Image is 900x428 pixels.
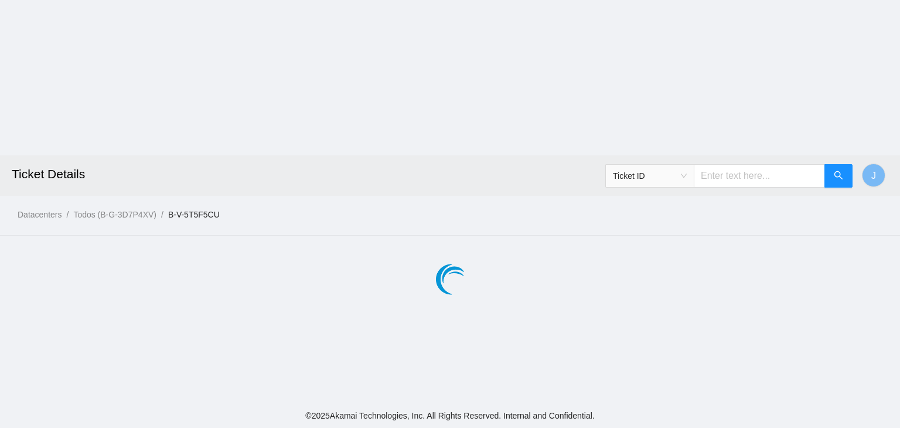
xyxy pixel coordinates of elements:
[18,210,62,219] a: Datacenters
[824,164,853,188] button: search
[73,210,156,219] a: Todos (B-G-3D7P4XV)
[66,210,69,219] span: /
[168,210,220,219] a: B-V-5T5F5CU
[834,171,843,182] span: search
[694,164,825,188] input: Enter text here...
[871,168,876,183] span: J
[862,164,885,187] button: J
[613,167,687,185] span: Ticket ID
[161,210,163,219] span: /
[12,155,625,193] h2: Ticket Details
